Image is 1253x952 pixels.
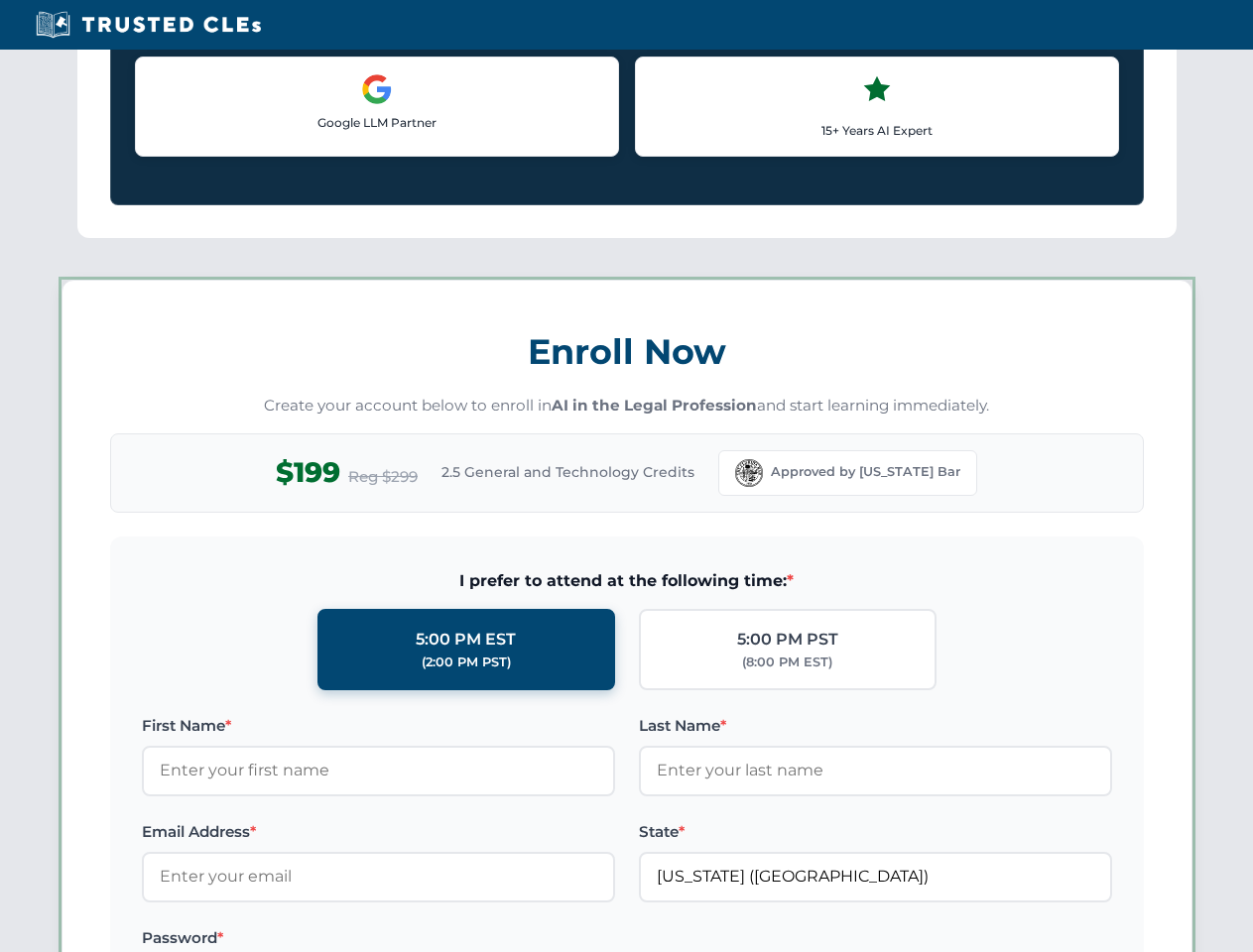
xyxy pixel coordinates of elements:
div: (8:00 PM EST) [742,653,832,672]
span: Reg $299 [348,465,418,489]
label: State [639,820,1112,844]
input: Enter your email [142,852,615,901]
p: 15+ Years AI Expert [652,121,1102,140]
label: Password [142,926,615,950]
input: Florida (FL) [639,852,1112,901]
img: Florida Bar [735,459,763,487]
span: 2.5 General and Technology Credits [441,461,694,483]
label: Last Name [639,714,1112,738]
img: Trusted CLEs [30,10,267,40]
span: Approved by [US_STATE] Bar [771,462,960,482]
strong: AI in the Legal Profession [552,396,757,415]
div: (2:00 PM PST) [422,653,511,672]
p: Create your account below to enroll in and start learning immediately. [110,395,1144,417]
p: Google LLM Partner [152,113,602,132]
span: $199 [276,450,340,495]
input: Enter your last name [639,746,1112,795]
div: 5:00 PM PST [737,627,838,653]
input: Enter your first name [142,746,615,795]
h3: Enroll Now [110,320,1144,383]
span: I prefer to attend at the following time: [142,568,1112,594]
div: 5:00 PM EST [416,627,516,653]
img: Google [361,73,393,105]
label: Email Address [142,820,615,844]
label: First Name [142,714,615,738]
